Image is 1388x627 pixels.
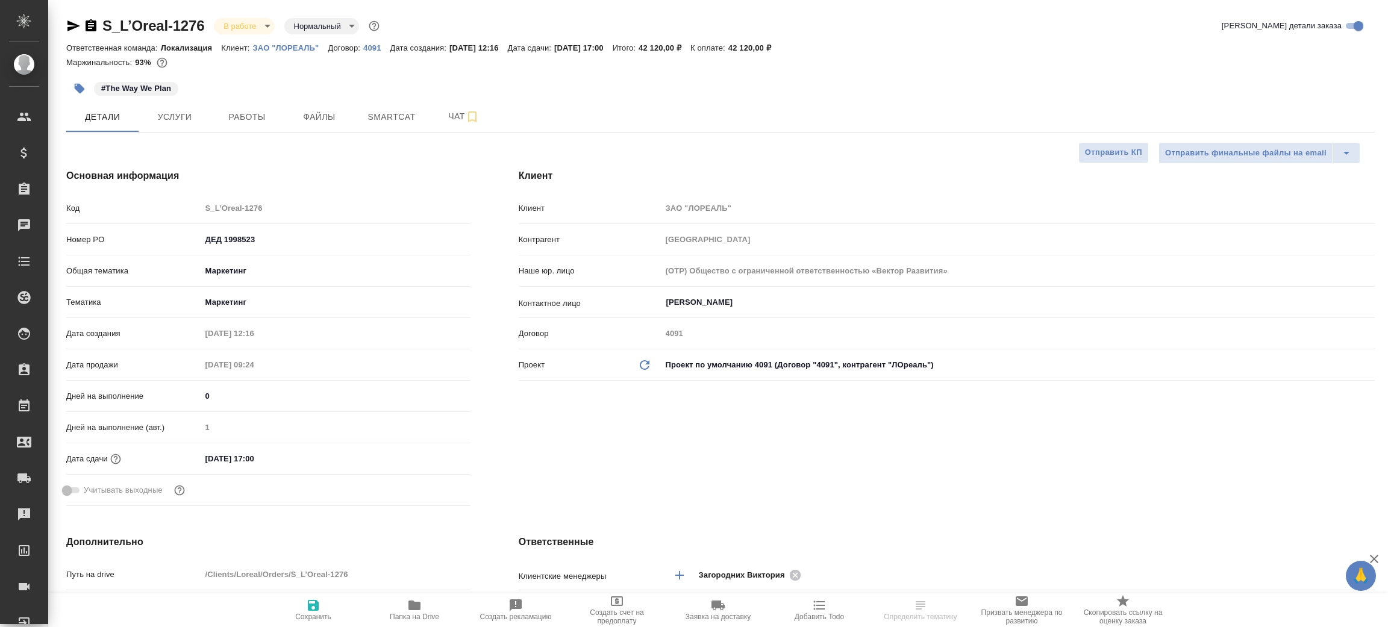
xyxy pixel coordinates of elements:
div: Проект по умолчанию 4091 (Договор "4091", контрагент "ЛОреаль") [661,355,1375,375]
button: Создать счет на предоплату [566,593,667,627]
a: ЗАО "ЛОРЕАЛЬ" [253,42,328,52]
button: Добавить менеджера [665,561,694,590]
span: [PERSON_NAME] детали заказа [1222,20,1342,32]
span: Создать рекламацию [480,613,552,621]
a: S_L’Oreal-1276 [102,17,204,34]
span: Отправить КП [1085,146,1142,160]
p: ЗАО "ЛОРЕАЛЬ" [253,43,328,52]
button: Скопировать ссылку на оценку заказа [1072,593,1174,627]
span: Призвать менеджера по развитию [978,608,1065,625]
span: Скопировать ссылку на оценку заказа [1080,608,1166,625]
button: Сохранить [263,593,364,627]
input: ✎ Введи что-нибудь [201,231,470,248]
button: Open [1368,301,1371,304]
button: Отправить финальные файлы на email [1158,142,1333,164]
span: Добавить Todo [795,613,844,621]
p: Общая тематика [66,265,201,277]
span: Детали [73,110,131,125]
button: 2430.00 RUB; [154,55,170,70]
p: 4091 [363,43,390,52]
input: Пустое поле [201,419,470,436]
p: Дата создания: [390,43,449,52]
p: Дней на выполнение (авт.) [66,422,201,434]
p: #The Way We Plan [101,83,171,95]
p: Дата сдачи [66,453,108,465]
p: Номер PO [66,234,201,246]
span: Отправить финальные файлы на email [1165,146,1327,160]
p: Тематика [66,296,201,308]
h4: Ответственные [519,535,1375,549]
button: Отправить КП [1078,142,1149,163]
span: Загородних Виктория [699,569,792,581]
span: Работы [218,110,276,125]
p: Контактное лицо [519,298,661,310]
span: 🙏 [1351,563,1371,588]
button: Доп статусы указывают на важность/срочность заказа [366,18,382,34]
button: Добавить тэг [66,75,93,102]
button: Определить тематику [870,593,971,627]
p: [DATE] 12:16 [449,43,508,52]
p: Клиент [519,202,661,214]
button: Призвать менеджера по развитию [971,593,1072,627]
input: Пустое поле [661,325,1375,342]
button: Добавить Todo [769,593,870,627]
button: Выбери, если сб и вс нужно считать рабочими днями для выполнения заказа. [172,482,187,498]
p: Контрагент [519,234,661,246]
button: 🙏 [1346,561,1376,591]
p: 93% [135,58,154,67]
input: Пустое поле [201,566,470,583]
input: Пустое поле [661,199,1375,217]
input: Пустое поле [201,199,470,217]
p: Локализация [161,43,222,52]
p: Дата продажи [66,359,201,371]
button: Нормальный [290,21,345,31]
p: Дней на выполнение [66,390,201,402]
span: Услуги [146,110,204,125]
p: [DATE] 17:00 [554,43,613,52]
input: ✎ Введи что-нибудь [201,387,470,405]
a: 4091 [363,42,390,52]
h4: Клиент [519,169,1375,183]
span: The Way We Plan [93,83,180,93]
span: Сохранить [295,613,331,621]
span: Папка на Drive [390,613,439,621]
div: Загородних Виктория [699,567,805,582]
span: Файлы [290,110,348,125]
p: Наше юр. лицо [519,265,661,277]
p: Договор: [328,43,363,52]
p: 42 120,00 ₽ [639,43,690,52]
p: Дата сдачи: [508,43,554,52]
div: Маркетинг [201,292,470,313]
button: Скопировать ссылку [84,19,98,33]
input: Пустое поле [201,325,307,342]
button: Папка на Drive [364,593,465,627]
button: Заявка на доставку [667,593,769,627]
span: Чат [435,109,493,124]
button: В работе [220,21,260,31]
p: 42 120,00 ₽ [728,43,780,52]
span: Smartcat [363,110,420,125]
p: Проект [519,359,545,371]
span: Определить тематику [884,613,957,621]
div: В работе [284,18,359,34]
button: Скопировать ссылку для ЯМессенджера [66,19,81,33]
input: Пустое поле [201,356,307,373]
p: Дата создания [66,328,201,340]
p: Маржинальность: [66,58,135,67]
p: Код [66,202,201,214]
p: Итого: [613,43,639,52]
p: К оплате: [690,43,728,52]
span: Создать счет на предоплату [574,608,660,625]
div: В работе [214,18,274,34]
div: Маркетинг [201,261,470,281]
p: Ответственная команда: [66,43,161,52]
h4: Основная информация [66,169,470,183]
button: Создать рекламацию [465,593,566,627]
h4: Дополнительно [66,535,470,549]
p: Клиентские менеджеры [519,570,661,582]
svg: Подписаться [465,110,480,124]
p: Договор [519,328,661,340]
span: Учитывать выходные [84,484,163,496]
p: Путь на drive [66,569,201,581]
p: Клиент: [221,43,252,52]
